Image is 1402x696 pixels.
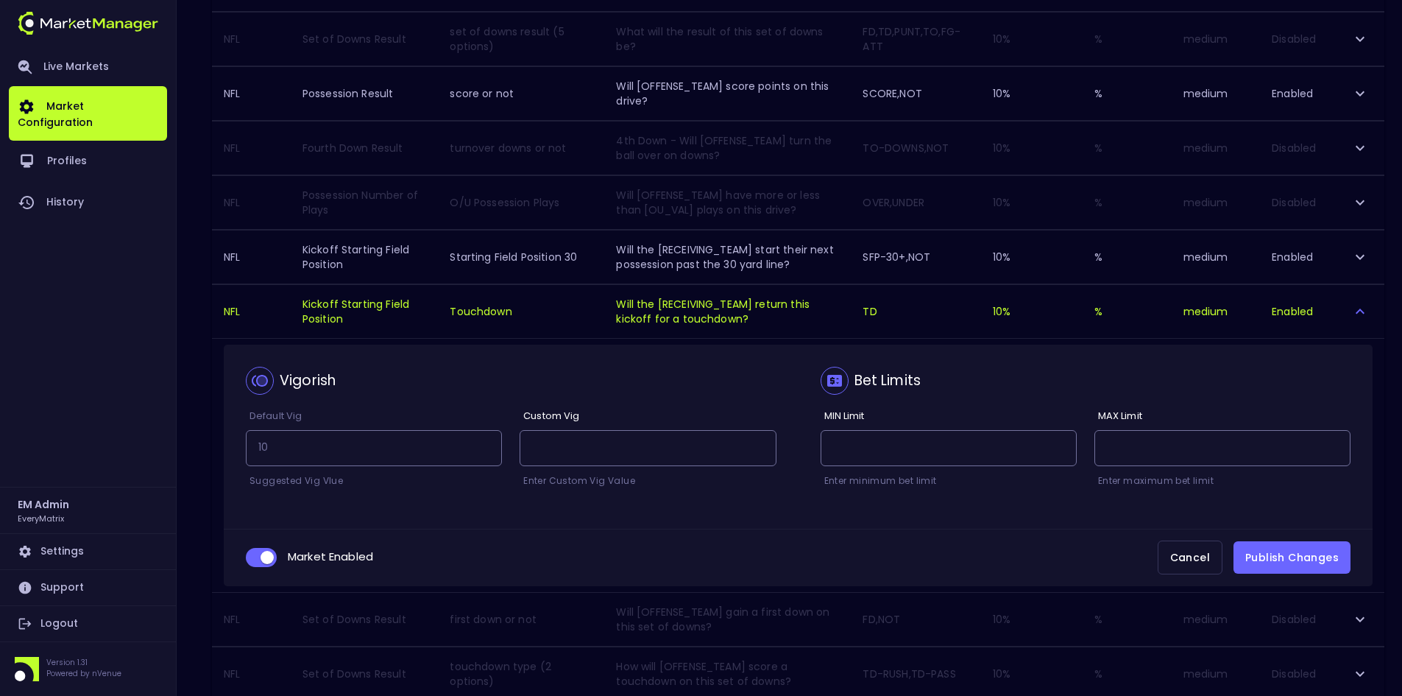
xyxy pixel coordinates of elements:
button: expand row [1348,81,1373,106]
span: Disabled [1272,612,1316,627]
th: NFL [212,593,291,647]
td: % [1083,230,1171,284]
td: % [1083,284,1171,338]
a: Market Configuration [9,86,167,141]
td: set of downs result (5 options) [438,12,604,66]
td: 10 % [981,12,1083,66]
td: Fourth Down Result [291,121,439,175]
td: Set of Downs Result [291,593,439,647]
td: Touchdown [438,284,604,338]
td: SFP-30+,NOT [851,230,980,284]
td: medium [1172,593,1260,647]
a: Live Markets [9,48,167,86]
td: Starting Field Position 30 [438,230,604,284]
label: Custom Vig [520,409,579,423]
label: Default Vig [246,409,302,423]
td: % [1083,593,1171,647]
th: NFL [212,230,291,284]
td: score or not [438,66,604,120]
span: Disabled [1272,141,1316,155]
td: Will the [RECEIVING_TEAM] start their next possession past the 30 yard line? [604,230,851,284]
td: turnover downs or not [438,121,604,175]
td: SCORE,NOT [851,66,980,120]
td: Will [OFFENSE_TEAM] have more or less than [OU_VAL] plays on this drive? [604,175,851,229]
span: Enabled [1272,304,1313,319]
p: Enter maximum bet limit [1094,474,1350,488]
td: TD [851,284,980,338]
td: Kickoff Starting Field Position [291,230,439,284]
td: O/U Possession Plays [438,175,604,229]
td: 10 % [981,121,1083,175]
a: Profiles [9,141,167,182]
td: 4th Down - Will [OFFENSE_TEAM] turn the ball over on downs? [604,121,851,175]
td: Will the [RECEIVING_TEAM] return this kickoff for a touchdown? [604,284,851,338]
p: Version 1.31 [46,657,121,668]
td: % [1083,66,1171,120]
p: Suggested Vig Vlue [246,474,502,488]
td: % [1083,175,1171,229]
button: expand row [1348,190,1373,215]
td: medium [1172,12,1260,66]
div: Version 1.31Powered by nVenue [9,657,167,681]
span: Disabled [1272,195,1316,210]
button: Publish Changes [1233,541,1350,574]
td: first down or not [438,593,604,647]
h2: EM Admin [18,496,69,513]
td: % [1083,12,1171,66]
th: NFL [212,66,291,120]
a: Settings [9,534,167,569]
td: Will [OFFENSE_TEAM] score points on this drive? [604,66,851,120]
th: NFL [212,284,291,338]
td: Will [OFFENSE_TEAM] gain a first down on this set of downs? [604,593,851,647]
td: 10 % [981,230,1083,284]
p: Enter Custom Vig Value [520,474,776,488]
span: Enabled [1272,86,1313,101]
td: % [1083,121,1171,175]
img: logo [18,12,158,35]
td: OVER,UNDER [851,175,980,229]
label: MIN Limit [821,409,865,423]
div: Vigorish [280,370,336,390]
td: Kickoff Starting Field Position [291,284,439,338]
td: medium [1172,175,1260,229]
td: 10 % [981,284,1083,338]
p: Powered by nVenue [46,668,121,679]
th: NFL [212,121,291,175]
div: Bet Limits [854,370,921,390]
button: Cancel [1158,541,1222,575]
td: Set of Downs Result [291,12,439,66]
span: Enabled [1272,250,1313,264]
span: Disabled [1272,667,1316,681]
p: Enter minimum bet limit [821,474,1077,488]
span: Market Enabled [288,549,373,564]
td: What will the result of this set of downs be? [604,12,851,66]
button: expand row [1348,607,1373,632]
td: medium [1172,284,1260,338]
td: 10 % [981,175,1083,229]
button: expand row [1348,136,1373,161]
td: FD,NOT [851,593,980,647]
th: NFL [212,12,291,66]
td: medium [1172,230,1260,284]
td: TO-DOWNS,NOT [851,121,980,175]
a: Logout [9,606,167,641]
span: Disabled [1272,32,1316,46]
td: Possession Result [291,66,439,120]
label: MAX Limit [1094,409,1142,423]
a: History [9,182,167,223]
td: medium [1172,121,1260,175]
th: NFL [212,175,291,229]
button: expand row [1348,27,1373,52]
td: 10 % [981,593,1083,647]
td: Possession Number of Plays [291,175,439,229]
button: expand row [1348,245,1373,270]
td: medium [1172,66,1260,120]
td: FD,TD,PUNT,TO,FG-ATT [851,12,980,66]
td: 10 % [981,66,1083,120]
a: Support [9,570,167,605]
h3: EveryMatrix [18,513,64,524]
button: expand row [1348,299,1373,324]
button: expand row [1348,661,1373,686]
